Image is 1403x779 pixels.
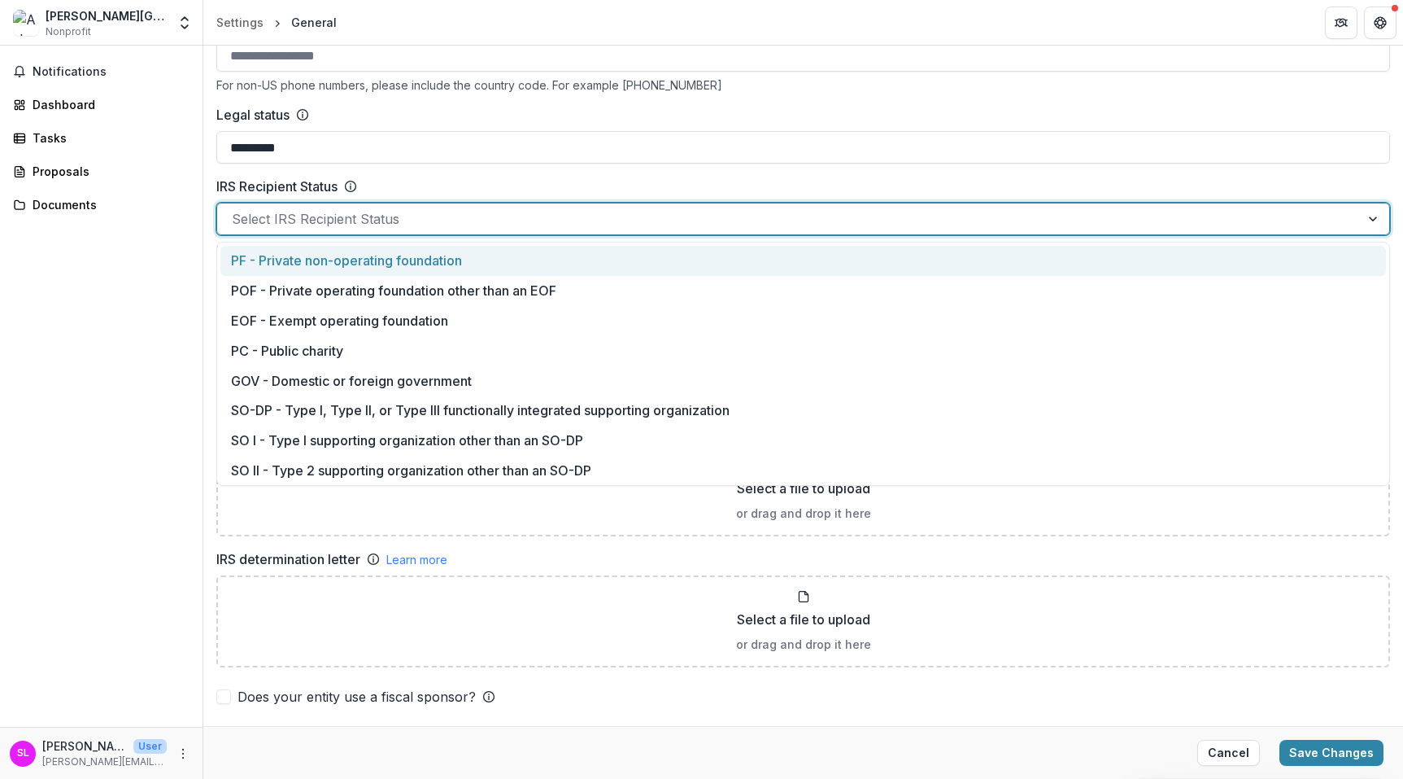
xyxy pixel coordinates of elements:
span: Nonprofit [46,24,91,39]
nav: breadcrumb [210,11,343,34]
div: Documents [33,196,183,213]
button: Get Help [1364,7,1396,39]
div: Dashboard [33,96,183,113]
p: Select a file to upload [737,479,870,498]
label: IRS determination letter [216,549,360,569]
a: Learn more [386,551,447,568]
p: or drag and drop it here [736,505,871,522]
img: Asbury Theological Seminary [13,10,39,36]
div: POF - Private operating foundation other than an EOF [220,276,1386,306]
button: More [173,744,193,764]
div: EOF - Exempt operating foundation [220,306,1386,336]
button: Notifications [7,59,196,85]
div: Settings [216,14,264,31]
button: Open entity switcher [173,7,196,39]
div: For non-US phone numbers, please include the country code. For example [PHONE_NUMBER] [216,78,1390,92]
div: Tasks [33,129,183,147]
a: Tasks [7,125,196,151]
p: [PERSON_NAME][EMAIL_ADDRESS][PERSON_NAME][DOMAIN_NAME] [42,755,167,769]
p: [PERSON_NAME] [42,737,127,755]
div: PF - Private non-operating foundation [220,246,1386,276]
p: or drag and drop it here [736,636,871,653]
label: Legal status [216,105,290,125]
a: Settings [210,11,270,34]
div: SO II - Type 2 supporting organization other than an SO-DP [220,455,1386,485]
a: Proposals [7,158,196,185]
div: SO I - Type I supporting organization other than an SO-DP [220,426,1386,456]
div: SO-DP - Type I, Type II, or Type III functionally integrated supporting organization [220,396,1386,426]
div: [PERSON_NAME][GEOGRAPHIC_DATA] [46,7,167,24]
p: Select a file to upload [737,610,870,629]
div: Sheila Lovell [17,748,29,759]
button: Cancel [1197,740,1260,766]
div: General [291,14,337,31]
button: Partners [1325,7,1357,39]
a: Dashboard [7,91,196,118]
a: Documents [7,191,196,218]
span: Does your entity use a fiscal sponsor? [237,687,476,707]
div: GOV - Domestic or foreign government [220,365,1386,396]
div: Proposals [33,163,183,180]
span: Notifications [33,65,190,79]
p: User [133,739,167,754]
div: PC - Public charity [220,335,1386,365]
button: Save Changes [1279,740,1383,766]
label: IRS Recipient Status [216,177,338,196]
